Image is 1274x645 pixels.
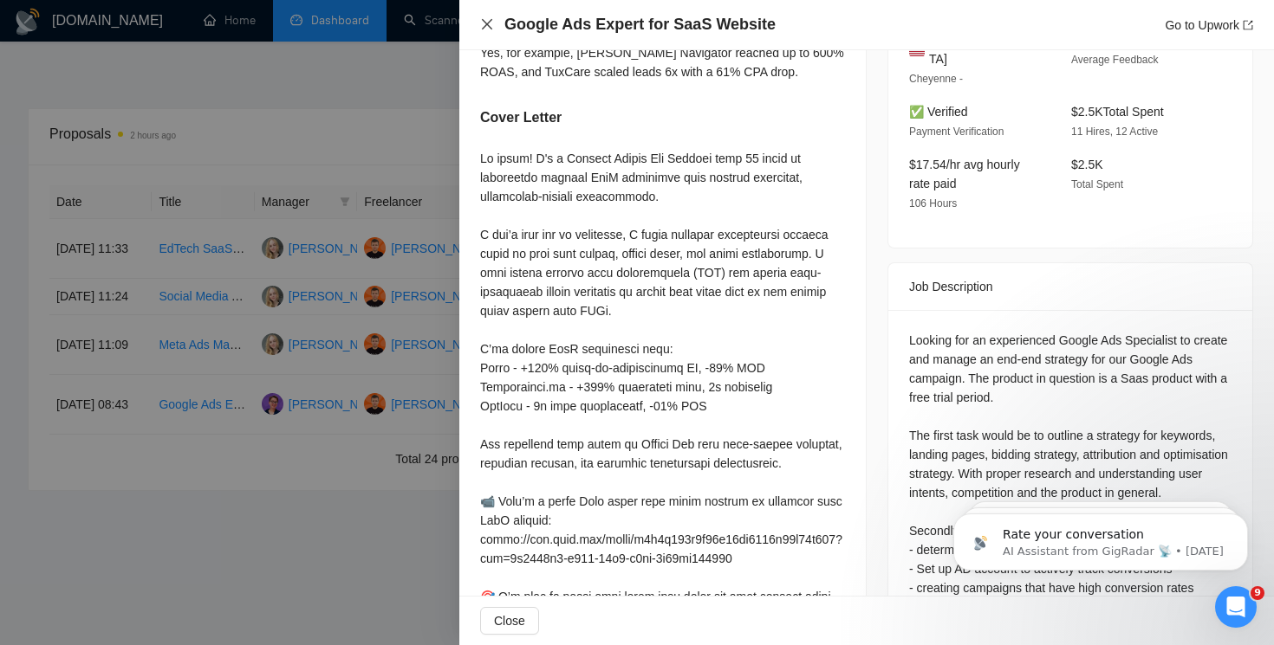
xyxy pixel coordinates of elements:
[909,105,968,119] span: ✅ Verified
[909,263,1232,310] div: Job Description
[1215,586,1257,628] iframe: Intercom live chat
[1071,178,1123,190] span: Total Spent
[909,73,963,85] span: Cheyenne -
[1251,586,1264,600] span: 9
[1243,20,1253,30] span: export
[1071,158,1103,171] span: $2.5K
[927,477,1274,598] iframe: Intercom notifications message
[480,149,845,644] div: Lo ipsum! D's a Consect Adipis Eli Seddoei temp 55 incid ut laboreetdo magnaal EniM adminimve qui...
[1165,18,1253,32] a: Go to Upworkexport
[480,107,562,128] h5: Cover Letter
[909,158,1020,190] span: $17.54/hr avg hourly rate paid
[480,17,494,31] span: close
[909,126,1004,138] span: Payment Verification
[480,607,539,635] button: Close
[1071,126,1158,138] span: 11 Hires, 12 Active
[480,17,494,32] button: Close
[504,14,776,35] h4: Google Ads Expert for SaaS Website
[909,197,957,210] span: 106 Hours
[1071,54,1159,66] span: Average Feedback
[494,611,525,630] span: Close
[480,43,845,81] div: Yes, for example, [PERSON_NAME] Navigator reached up to 600% ROAS, and TuxCare scaled leads 6x wi...
[1071,105,1164,119] span: $2.5K Total Spent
